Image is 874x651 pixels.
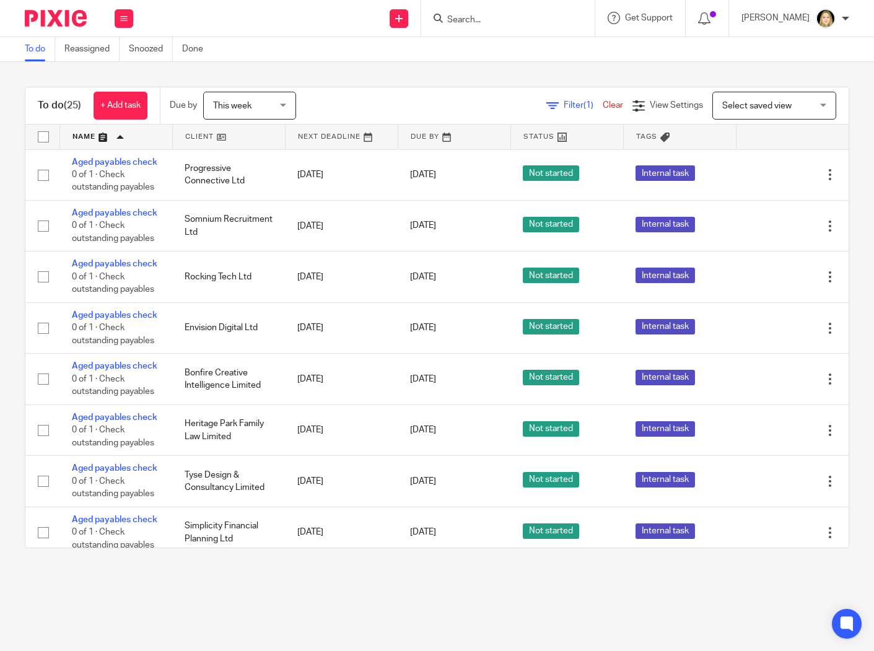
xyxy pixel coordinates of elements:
span: [DATE] [410,170,436,179]
img: Phoebe%20Black.png [816,9,836,28]
span: Not started [523,165,579,181]
td: Tyse Design & Consultancy Limited [172,456,285,507]
span: 0 of 1 · Check outstanding payables [72,477,154,499]
span: 0 of 1 · Check outstanding payables [72,323,154,345]
td: [DATE] [285,149,398,200]
td: [DATE] [285,404,398,455]
span: Internal task [636,370,695,385]
span: Not started [523,217,579,232]
a: Aged payables check [72,515,157,524]
span: [DATE] [410,375,436,383]
span: Not started [523,370,579,385]
a: Aged payables check [72,311,157,320]
span: Not started [523,319,579,334]
img: Pixie [25,10,87,27]
a: Aged payables check [72,464,157,473]
span: Not started [523,523,579,539]
td: Bonfire Creative Intelligence Limited [172,354,285,404]
a: Aged payables check [72,362,157,370]
span: 0 of 1 · Check outstanding payables [72,375,154,396]
span: 0 of 1 · Check outstanding payables [72,222,154,243]
span: Internal task [636,319,695,334]
span: This week [213,102,251,110]
span: Select saved view [722,102,792,110]
span: View Settings [650,101,703,110]
td: [DATE] [285,200,398,251]
td: [DATE] [285,302,398,353]
td: Progressive Connective Ltd [172,149,285,200]
td: [DATE] [285,251,398,302]
span: 0 of 1 · Check outstanding payables [72,170,154,192]
a: + Add task [94,92,147,120]
td: Rocking Tech Ltd [172,251,285,302]
td: [DATE] [285,456,398,507]
span: [DATE] [410,222,436,230]
span: [DATE] [410,477,436,486]
p: [PERSON_NAME] [741,12,810,24]
td: Envision Digital Ltd [172,302,285,353]
span: Internal task [636,165,695,181]
span: Filter [564,101,603,110]
span: 0 of 1 · Check outstanding payables [72,273,154,294]
span: Not started [523,421,579,437]
span: [DATE] [410,324,436,333]
a: Snoozed [129,37,173,61]
span: Not started [523,268,579,283]
td: [DATE] [285,354,398,404]
input: Search [446,15,557,26]
span: 0 of 1 · Check outstanding payables [72,426,154,447]
span: [DATE] [410,528,436,536]
a: Aged payables check [72,260,157,268]
span: (25) [64,100,81,110]
span: [DATE] [410,273,436,281]
span: Internal task [636,472,695,487]
a: Clear [603,101,623,110]
span: Internal task [636,268,695,283]
span: Internal task [636,217,695,232]
a: Done [182,37,212,61]
td: Simplicity Financial Planning Ltd [172,507,285,557]
span: Tags [636,133,657,140]
span: Get Support [625,14,673,22]
h1: To do [38,99,81,112]
a: Reassigned [64,37,120,61]
td: [DATE] [285,507,398,557]
span: 0 of 1 · Check outstanding payables [72,528,154,549]
td: Somnium Recruitment Ltd [172,200,285,251]
td: Heritage Park Family Law Limited [172,404,285,455]
a: Aged payables check [72,413,157,422]
span: (1) [583,101,593,110]
p: Due by [170,99,197,111]
span: Internal task [636,523,695,539]
a: To do [25,37,55,61]
span: Not started [523,472,579,487]
a: Aged payables check [72,209,157,217]
span: Internal task [636,421,695,437]
a: Aged payables check [72,158,157,167]
span: [DATE] [410,426,436,435]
